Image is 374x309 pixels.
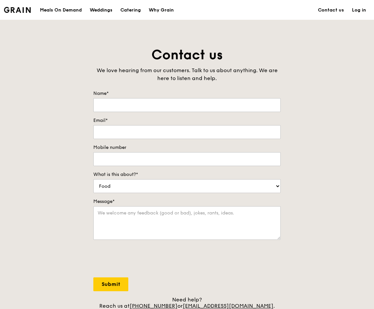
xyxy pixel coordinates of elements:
[90,0,112,20] div: Weddings
[348,0,370,20] a: Log in
[149,0,174,20] div: Why Grain
[86,0,116,20] a: Weddings
[183,303,273,309] a: [EMAIL_ADDRESS][DOMAIN_NAME]
[93,277,128,291] input: Submit
[130,303,177,309] a: [PHONE_NUMBER]
[145,0,178,20] a: Why Grain
[93,144,281,151] label: Mobile number
[93,46,281,64] h1: Contact us
[93,90,281,97] label: Name*
[93,246,194,272] iframe: reCAPTCHA
[4,7,31,13] img: Grain
[314,0,348,20] a: Contact us
[93,117,281,124] label: Email*
[93,67,281,82] div: We love hearing from our customers. Talk to us about anything. We are here to listen and help.
[93,171,281,178] label: What is this about?*
[116,0,145,20] a: Catering
[40,0,82,20] div: Meals On Demand
[120,0,141,20] div: Catering
[93,198,281,205] label: Message*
